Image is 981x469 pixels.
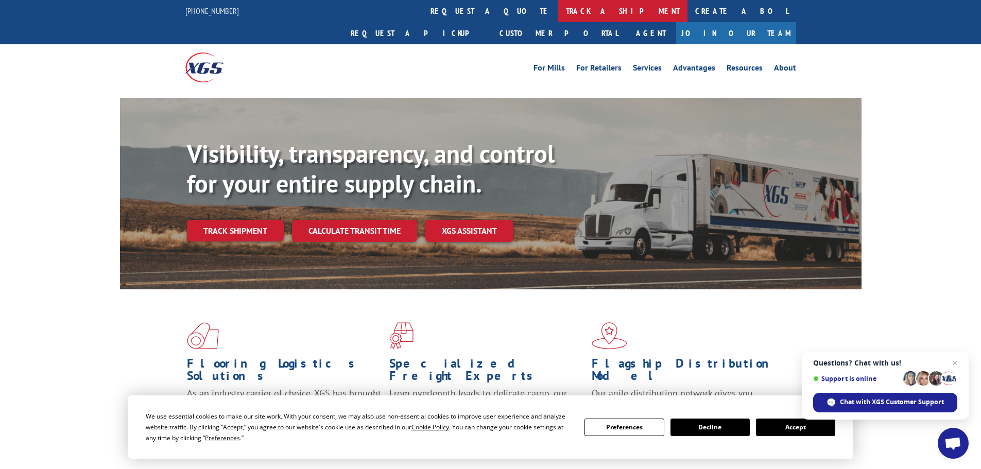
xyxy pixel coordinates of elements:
a: For Mills [533,64,565,75]
a: Calculate transit time [292,220,417,242]
a: Resources [727,64,763,75]
a: About [774,64,796,75]
a: XGS ASSISTANT [425,220,513,242]
span: Support is online [813,375,900,383]
p: From overlength loads to delicate cargo, our experienced staff knows the best way to move your fr... [389,387,584,433]
h1: Flagship Distribution Model [592,357,786,387]
span: Our agile distribution network gives you nationwide inventory management on demand. [592,387,781,411]
a: Customer Portal [492,22,626,44]
span: As an industry carrier of choice, XGS has brought innovation and dedication to flooring logistics... [187,387,381,424]
b: Visibility, transparency, and control for your entire supply chain. [187,137,555,199]
a: For Retailers [576,64,622,75]
a: Track shipment [187,220,284,241]
img: xgs-icon-focused-on-flooring-red [389,322,414,349]
a: Agent [626,22,676,44]
div: Cookie Consent Prompt [128,395,853,459]
a: Services [633,64,662,75]
button: Preferences [584,419,664,436]
a: [PHONE_NUMBER] [185,6,239,16]
img: xgs-icon-flagship-distribution-model-red [592,322,627,349]
a: Join Our Team [676,22,796,44]
h1: Specialized Freight Experts [389,357,584,387]
span: Cookie Policy [411,423,449,431]
button: Decline [670,419,750,436]
a: Request a pickup [343,22,492,44]
h1: Flooring Logistics Solutions [187,357,382,387]
img: xgs-icon-total-supply-chain-intelligence-red [187,322,219,349]
div: Chat with XGS Customer Support [813,393,957,412]
span: Preferences [205,433,240,442]
div: Open chat [938,428,969,459]
span: Questions? Chat with us! [813,359,957,367]
button: Accept [756,419,835,436]
span: Close chat [949,357,961,369]
span: Chat with XGS Customer Support [840,397,944,407]
div: We use essential cookies to make our site work. With your consent, we may also use non-essential ... [146,411,572,443]
a: Advantages [673,64,715,75]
